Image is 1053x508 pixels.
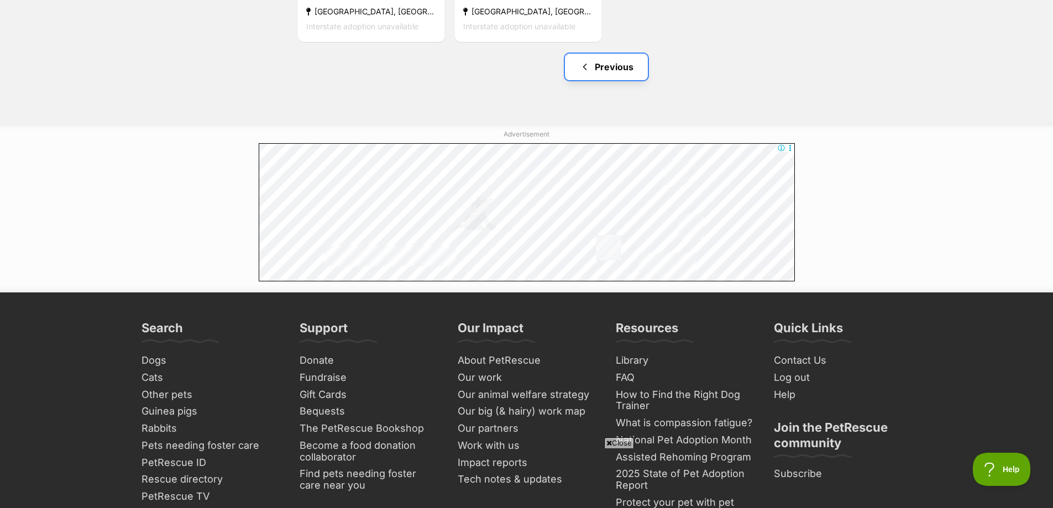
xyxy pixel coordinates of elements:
a: Work with us [453,437,600,454]
span: Interstate adoption unavailable [463,22,575,32]
h3: Quick Links [774,320,843,342]
a: Subscribe [769,465,916,483]
a: Our animal welfare strategy [453,386,600,404]
a: Bequests [295,403,442,420]
a: Help [769,386,916,404]
span: Close [604,437,634,448]
a: What is compassion fatigue? [611,415,758,432]
a: Donate [295,352,442,369]
a: National Pet Adoption Month [611,432,758,449]
nav: Pagination [297,54,916,80]
a: FAQ [611,369,758,386]
a: Our work [453,369,600,386]
a: Guinea pigs [137,403,284,420]
a: How to Find the Right Dog Trainer [611,386,758,415]
a: Our partners [453,420,600,437]
a: Fundraise [295,369,442,386]
h3: Join the PetRescue community [774,420,912,457]
h3: Our Impact [458,320,523,342]
h3: Support [300,320,348,342]
div: [GEOGRAPHIC_DATA], [GEOGRAPHIC_DATA] [306,4,436,19]
a: Become a food donation collaborator [295,437,442,465]
a: Our big (& hairy) work map [453,403,600,420]
iframe: Help Scout Beacon - Open [973,453,1031,486]
h3: Resources [616,320,678,342]
div: [GEOGRAPHIC_DATA], [GEOGRAPHIC_DATA] [463,4,593,19]
a: Contact Us [769,352,916,369]
a: Rabbits [137,420,284,437]
a: Library [611,352,758,369]
span: Interstate adoption unavailable [306,22,418,32]
a: Rescue directory [137,471,284,488]
a: Cats [137,369,284,386]
a: About PetRescue [453,352,600,369]
a: Previous page [565,54,648,80]
a: Log out [769,369,916,386]
a: Pets needing foster care [137,437,284,454]
a: Other pets [137,386,284,404]
iframe: Advertisement [259,453,795,502]
h3: Search [142,320,183,342]
a: The PetRescue Bookshop [295,420,442,437]
a: Gift Cards [295,386,442,404]
a: PetRescue TV [137,488,284,505]
iframe: Advertisement [259,143,795,281]
a: Dogs [137,352,284,369]
a: PetRescue ID [137,454,284,472]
